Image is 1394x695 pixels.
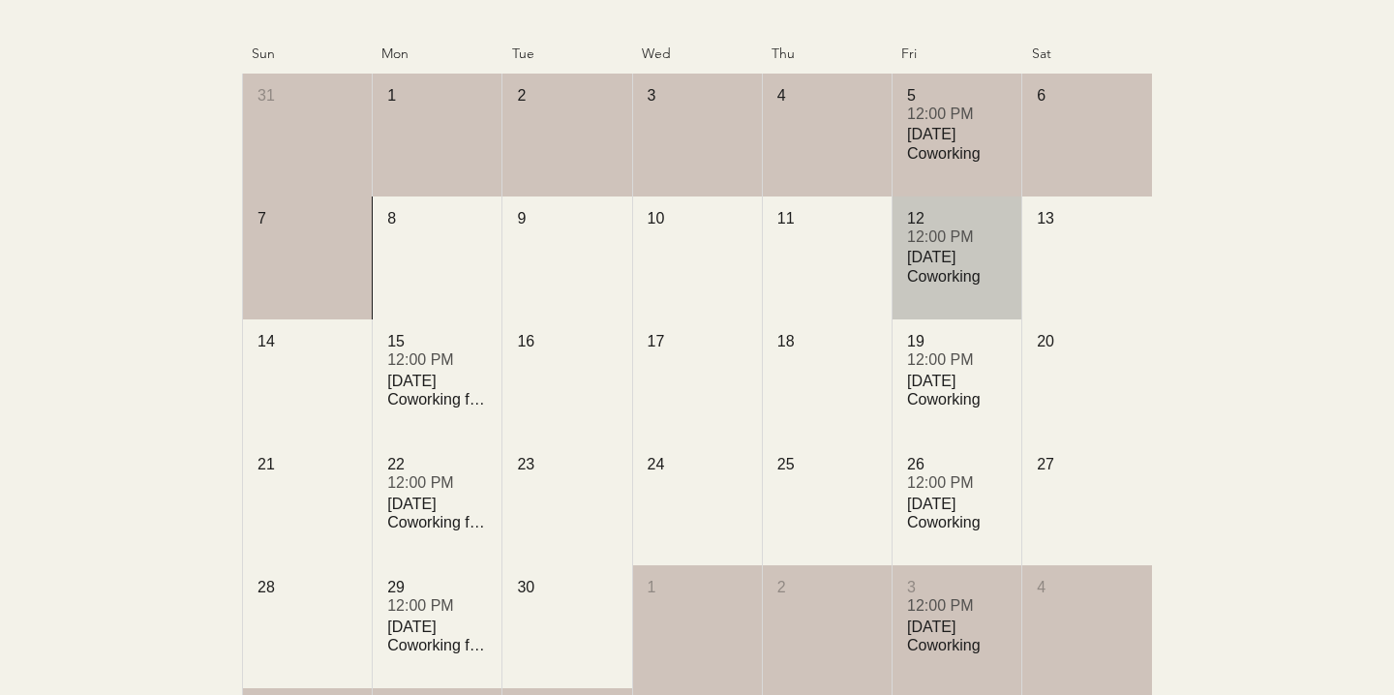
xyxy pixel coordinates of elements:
div: 24 [648,454,747,475]
div: Sun [242,45,372,64]
div: 27 [1037,454,1137,475]
div: 6 [1037,85,1137,106]
div: 2 [777,577,877,598]
div: 12:00 PM [907,227,1007,248]
div: 9 [517,208,617,229]
div: Wed [632,45,762,64]
div: 12 [907,208,1007,229]
div: 23 [517,454,617,475]
div: 12:00 PM [387,472,487,494]
div: 5 [907,85,1007,106]
div: 25 [777,454,877,475]
div: Sat [1022,45,1152,64]
div: 4 [1037,577,1137,598]
div: 10 [648,208,747,229]
div: 12:00 PM [387,349,487,371]
div: 19 [907,331,1007,352]
div: Thu [762,45,892,64]
div: 15 [387,331,487,352]
div: 12:00 PM [907,104,1007,125]
div: Fri [892,45,1021,64]
div: [DATE] Coworking for Writers [387,372,487,408]
div: 18 [777,331,877,352]
div: 31 [258,85,357,106]
div: [DATE] Coworking for Writers [387,495,487,531]
div: Mon [372,45,501,64]
div: Tue [502,45,632,64]
div: 12:00 PM [907,595,1007,617]
div: [DATE] Coworking [907,125,1007,162]
div: 8 [387,208,487,229]
div: [DATE] Coworking [907,248,1007,285]
div: 17 [648,331,747,352]
div: 11 [777,208,877,229]
div: 26 [907,454,1007,475]
div: 29 [387,577,487,598]
div: [DATE] Coworking for Writers [387,618,487,654]
div: 30 [517,577,617,598]
div: 13 [1037,208,1137,229]
div: 1 [387,85,487,106]
div: 7 [258,208,357,229]
div: 12:00 PM [907,472,1007,494]
div: 16 [517,331,617,352]
div: 21 [258,454,357,475]
div: 22 [387,454,487,475]
div: 4 [777,85,877,106]
div: 3 [907,577,1007,598]
div: 2 [517,85,617,106]
div: 3 [648,85,747,106]
div: [DATE] Coworking [907,495,1007,531]
div: 12:00 PM [387,595,487,617]
div: 12:00 PM [907,349,1007,371]
div: 28 [258,577,357,598]
div: [DATE] Coworking [907,372,1007,408]
div: 1 [648,577,747,598]
div: [DATE] Coworking [907,618,1007,654]
div: 14 [258,331,357,352]
div: 20 [1037,331,1137,352]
